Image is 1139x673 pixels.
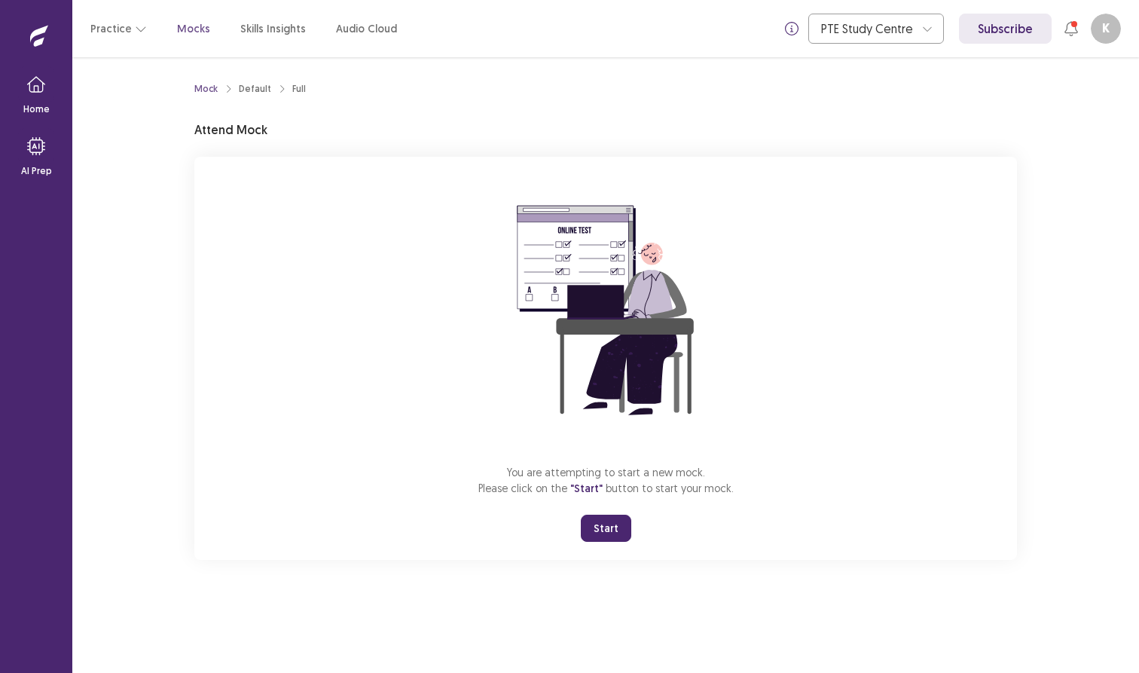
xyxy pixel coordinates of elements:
[778,15,805,42] button: info
[194,121,267,139] p: Attend Mock
[1091,14,1121,44] button: K
[21,164,52,178] p: AI Prep
[239,82,271,96] div: Default
[23,102,50,116] p: Home
[570,482,603,495] span: "Start"
[240,21,306,37] a: Skills Insights
[194,82,306,96] nav: breadcrumb
[336,21,397,37] a: Audio Cloud
[470,175,741,446] img: attend-mock
[292,82,306,96] div: Full
[194,82,218,96] a: Mock
[177,21,210,37] a: Mocks
[478,464,734,497] p: You are attempting to start a new mock. Please click on the button to start your mock.
[821,14,915,43] div: PTE Study Centre
[581,515,631,542] button: Start
[959,14,1052,44] a: Subscribe
[90,15,147,42] button: Practice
